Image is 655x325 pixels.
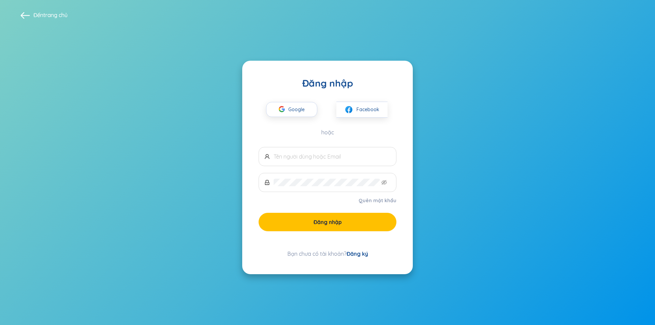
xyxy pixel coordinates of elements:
[302,77,353,89] font: Đăng nhập
[347,250,368,257] a: Đăng ký
[359,197,396,204] a: Quên mật khẩu
[266,102,317,117] button: Google
[288,106,305,113] font: Google
[287,250,347,257] font: Bạn chưa có tài khoản?
[381,180,387,185] span: mắt không nhìn thấy được
[336,102,388,118] button: facebookFacebook
[345,105,353,114] img: facebook
[43,12,68,18] a: trang chủ
[33,12,43,18] font: Đến
[264,180,270,185] span: khóa
[321,129,334,136] font: hoặc
[356,106,379,113] font: Facebook
[264,154,270,159] span: người dùng
[259,213,396,231] button: Đăng nhập
[314,219,342,225] font: Đăng nhập
[274,153,391,160] input: Tên người dùng hoặc Email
